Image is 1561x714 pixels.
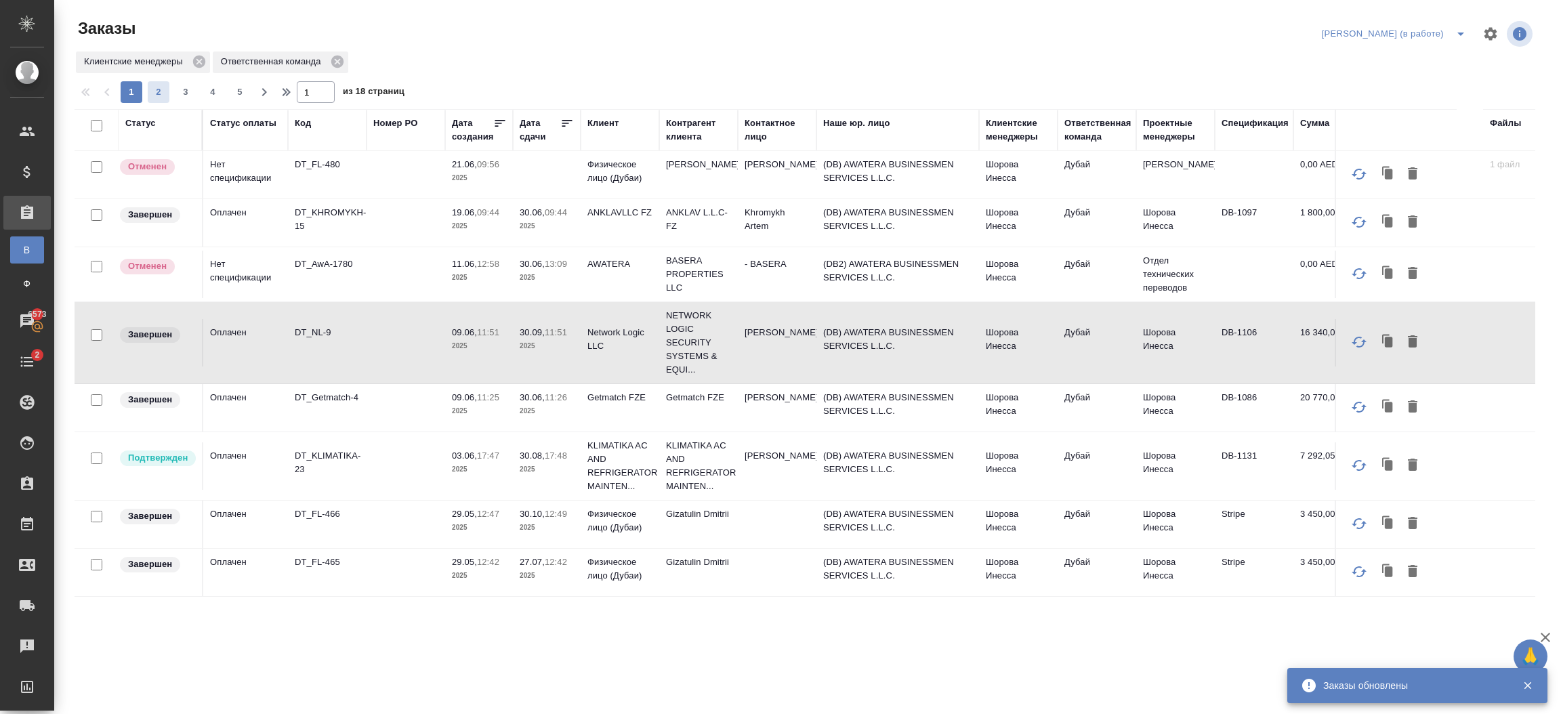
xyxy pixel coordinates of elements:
[119,555,195,574] div: Выставляет КМ при направлении счета или после выполнения всех работ/сдачи заказа клиенту. Окончат...
[1293,319,1361,366] td: 16 340,00 AED
[119,449,195,467] div: Выставляет КМ после уточнения всех необходимых деталей и получения согласия клиента на запуск. С ...
[1519,642,1542,671] span: 🙏
[979,251,1058,298] td: Шорова Инесса
[666,117,731,144] div: Контрагент клиента
[520,463,574,476] p: 2025
[452,509,477,519] p: 29.05,
[452,463,506,476] p: 2025
[1058,319,1136,366] td: Дубай
[1401,161,1424,187] button: Удалить
[1401,261,1424,287] button: Удалить
[738,442,816,490] td: [PERSON_NAME]
[1222,117,1289,130] div: Спецификация
[545,207,567,217] p: 09:44
[1136,549,1215,596] td: Шорова Инесса
[1401,559,1424,585] button: Удалить
[666,309,731,377] p: NETWORK LOGIC SECURITY SYSTEMS & EQUI...
[1300,117,1329,130] div: Сумма
[1343,449,1375,482] button: Обновить
[203,151,288,198] td: Нет спецификации
[666,158,731,171] p: [PERSON_NAME]
[979,199,1058,247] td: Шорова Инесса
[452,259,477,269] p: 11.06,
[128,328,172,341] p: Завершен
[20,308,54,321] span: 6573
[295,449,360,476] p: DT_KLIMATIKA-23
[1375,511,1401,537] button: Клонировать
[1136,199,1215,247] td: Шорова Инесса
[520,259,545,269] p: 30.06,
[119,507,195,526] div: Выставляет КМ при направлении счета или после выполнения всех работ/сдачи заказа клиенту. Окончат...
[1058,251,1136,298] td: Дубай
[545,392,567,402] p: 11:26
[1215,442,1293,490] td: DB-1131
[816,549,979,596] td: (DB) AWATERA BUSINESSMEN SERVICES L.L.C.
[1058,549,1136,596] td: Дубай
[213,51,348,73] div: Ответственная команда
[1343,555,1375,588] button: Обновить
[520,404,574,418] p: 2025
[1136,151,1215,198] td: [PERSON_NAME]
[1375,329,1401,355] button: Клонировать
[128,259,167,273] p: Отменен
[587,555,652,583] p: Физическое лицо (Дубаи)
[452,271,506,285] p: 2025
[295,391,360,404] p: DT_Getmatch-4
[452,207,477,217] p: 19.06,
[545,509,567,519] p: 12:49
[520,219,574,233] p: 2025
[477,259,499,269] p: 12:58
[1293,384,1361,432] td: 20 770,00 AED
[452,219,506,233] p: 2025
[816,384,979,432] td: (DB) AWATERA BUSINESSMEN SERVICES L.L.C.
[1401,453,1424,478] button: Удалить
[738,384,816,432] td: [PERSON_NAME]
[738,251,816,298] td: - BASERA
[1058,384,1136,432] td: Дубай
[1375,394,1401,420] button: Клонировать
[666,254,731,295] p: BASERA PROPERTIES LLC
[520,450,545,461] p: 30.08,
[1514,679,1541,692] button: Закрыть
[1136,442,1215,490] td: Шорова Инесса
[295,326,360,339] p: DT_NL-9
[477,207,499,217] p: 09:44
[666,507,731,521] p: Gizatulin Dmitrii
[587,117,619,130] div: Клиент
[545,259,567,269] p: 13:09
[986,117,1051,144] div: Клиентские менеджеры
[520,392,545,402] p: 30.06,
[295,555,360,569] p: DT_FL-465
[17,243,37,257] span: В
[1215,319,1293,366] td: DB-1106
[1343,326,1375,358] button: Обновить
[452,392,477,402] p: 09.06,
[816,319,979,366] td: (DB) AWATERA BUSINESSMEN SERVICES L.L.C.
[175,85,196,99] span: 3
[1215,549,1293,596] td: Stripe
[816,251,979,298] td: (DB2) AWATERA BUSINESSMEN SERVICES L.L.C.
[979,384,1058,432] td: Шорова Инесса
[520,569,574,583] p: 2025
[1375,161,1401,187] button: Клонировать
[148,85,169,99] span: 2
[202,85,224,99] span: 4
[477,450,499,461] p: 17:47
[10,270,44,297] a: Ф
[295,158,360,171] p: DT_FL-480
[128,558,172,571] p: Завершен
[1343,158,1375,190] button: Обновить
[452,339,506,353] p: 2025
[520,207,545,217] p: 30.06,
[1064,117,1131,144] div: Ответственная команда
[373,117,417,130] div: Номер PO
[1401,329,1424,355] button: Удалить
[203,251,288,298] td: Нет спецификации
[119,391,195,409] div: Выставляет КМ при направлении счета или после выполнения всех работ/сдачи заказа клиенту. Окончат...
[10,236,44,264] a: В
[816,151,979,198] td: (DB) AWATERA BUSINESSMEN SERVICES L.L.C.
[823,117,890,130] div: Наше юр. лицо
[1343,206,1375,238] button: Обновить
[587,257,652,271] p: AWATERA
[295,206,360,233] p: DT_KHROMYKH-15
